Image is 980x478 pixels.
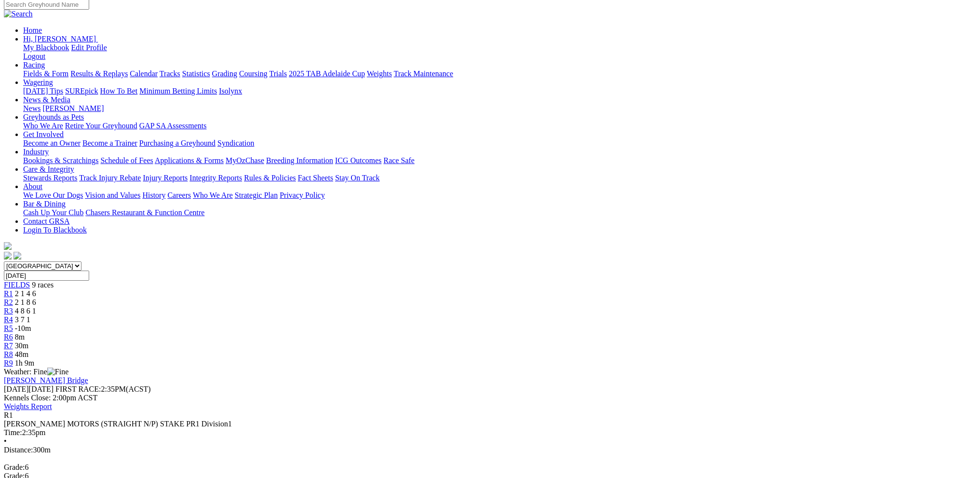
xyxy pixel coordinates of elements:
[23,104,976,113] div: News & Media
[23,200,66,208] a: Bar & Dining
[82,139,137,147] a: Become a Trainer
[383,156,414,164] a: Race Safe
[182,69,210,78] a: Statistics
[4,394,976,402] div: Kennels Close: 2:00pm ACST
[65,87,98,95] a: SUREpick
[23,43,976,61] div: Hi, [PERSON_NAME]
[4,333,13,341] a: R6
[4,350,13,358] a: R8
[65,122,137,130] a: Retire Your Greyhound
[235,191,278,199] a: Strategic Plan
[394,69,453,78] a: Track Maintenance
[4,463,976,472] div: 6
[15,341,28,350] span: 30m
[4,420,976,428] div: [PERSON_NAME] MOTORS (STRAIGHT N/P) STAKE PR1 Division1
[15,333,25,341] span: 8m
[15,298,36,306] span: 2 1 8 6
[4,437,7,445] span: •
[4,298,13,306] a: R2
[23,139,976,148] div: Get Involved
[139,122,207,130] a: GAP SA Assessments
[42,104,104,112] a: [PERSON_NAME]
[142,191,165,199] a: History
[4,446,976,454] div: 300m
[4,446,33,454] span: Distance:
[4,428,976,437] div: 2:35pm
[4,10,33,18] img: Search
[23,122,63,130] a: Who We Are
[23,78,53,86] a: Wagering
[23,69,68,78] a: Fields & Form
[193,191,233,199] a: Who We Are
[4,341,13,350] a: R7
[23,148,49,156] a: Industry
[4,411,13,419] span: R1
[4,385,29,393] span: [DATE]
[4,324,13,332] a: R5
[298,174,333,182] a: Fact Sheets
[23,52,45,60] a: Logout
[15,289,36,298] span: 2 1 4 6
[15,315,30,324] span: 3 7 1
[4,402,52,410] a: Weights Report
[226,156,264,164] a: MyOzChase
[269,69,287,78] a: Trials
[32,281,54,289] span: 9 races
[23,104,40,112] a: News
[23,208,976,217] div: Bar & Dining
[217,139,254,147] a: Syndication
[23,87,976,96] div: Wagering
[23,174,77,182] a: Stewards Reports
[23,130,64,138] a: Get Involved
[23,217,69,225] a: Contact GRSA
[139,139,215,147] a: Purchasing a Greyhound
[4,428,22,437] span: Time:
[15,324,31,332] span: -10m
[55,385,101,393] span: FIRST RACE:
[79,174,141,182] a: Track Injury Rebate
[4,289,13,298] a: R1
[23,191,976,200] div: About
[280,191,325,199] a: Privacy Policy
[85,208,204,217] a: Chasers Restaurant & Function Centre
[4,307,13,315] span: R3
[23,69,976,78] div: Racing
[4,271,89,281] input: Select date
[23,156,98,164] a: Bookings & Scratchings
[23,165,74,173] a: Care & Integrity
[15,350,28,358] span: 48m
[70,69,128,78] a: Results & Replays
[367,69,392,78] a: Weights
[239,69,268,78] a: Coursing
[55,385,151,393] span: 2:35PM(ACST)
[212,69,237,78] a: Grading
[23,35,98,43] a: Hi, [PERSON_NAME]
[155,156,224,164] a: Applications & Forms
[23,61,45,69] a: Racing
[130,69,158,78] a: Calendar
[23,226,87,234] a: Login To Blackbook
[266,156,333,164] a: Breeding Information
[4,315,13,324] a: R4
[4,385,54,393] span: [DATE]
[100,87,138,95] a: How To Bet
[244,174,296,182] a: Rules & Policies
[23,191,83,199] a: We Love Our Dogs
[4,252,12,259] img: facebook.svg
[23,156,976,165] div: Industry
[85,191,140,199] a: Vision and Values
[23,174,976,182] div: Care & Integrity
[335,174,379,182] a: Stay On Track
[289,69,365,78] a: 2025 TAB Adelaide Cup
[4,242,12,250] img: logo-grsa-white.png
[4,463,25,471] span: Grade:
[4,359,13,367] a: R9
[47,368,68,376] img: Fine
[23,96,70,104] a: News & Media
